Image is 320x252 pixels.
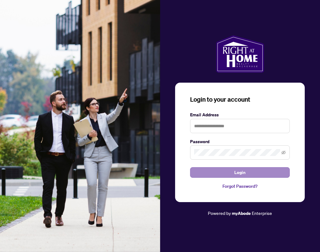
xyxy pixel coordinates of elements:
span: Powered by [208,210,231,216]
h3: Login to your account [190,95,290,104]
a: Forgot Password? [190,183,290,190]
button: Login [190,167,290,178]
a: myAbode [232,210,251,217]
img: ma-logo [216,35,264,73]
label: Password [190,138,290,145]
span: eye-invisible [281,150,286,155]
span: Login [234,167,246,177]
label: Email Address [190,111,290,118]
span: Enterprise [252,210,272,216]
